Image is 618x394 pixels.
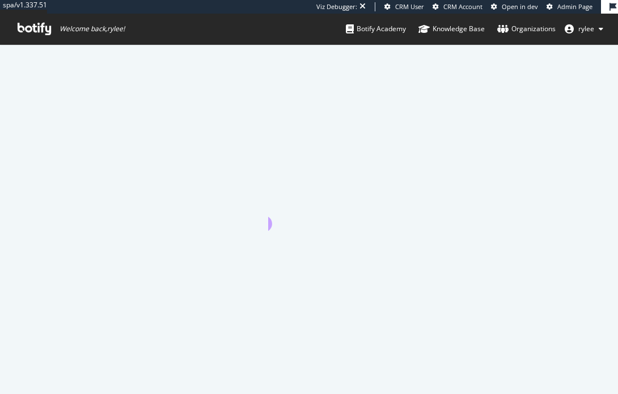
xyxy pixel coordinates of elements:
span: Open in dev [502,2,538,11]
span: CRM Account [443,2,482,11]
a: Open in dev [491,2,538,11]
button: rylee [556,20,612,38]
div: animation [268,190,350,231]
div: Knowledge Base [418,23,485,35]
span: CRM User [395,2,424,11]
a: CRM User [384,2,424,11]
a: Organizations [497,14,556,44]
span: Welcome back, rylee ! [60,24,125,33]
div: Viz Debugger: [316,2,357,11]
span: rylee [578,24,594,33]
div: Organizations [497,23,556,35]
a: Admin Page [547,2,592,11]
div: Botify Academy [346,23,406,35]
span: Admin Page [557,2,592,11]
a: Knowledge Base [418,14,485,44]
a: CRM Account [433,2,482,11]
a: Botify Academy [346,14,406,44]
